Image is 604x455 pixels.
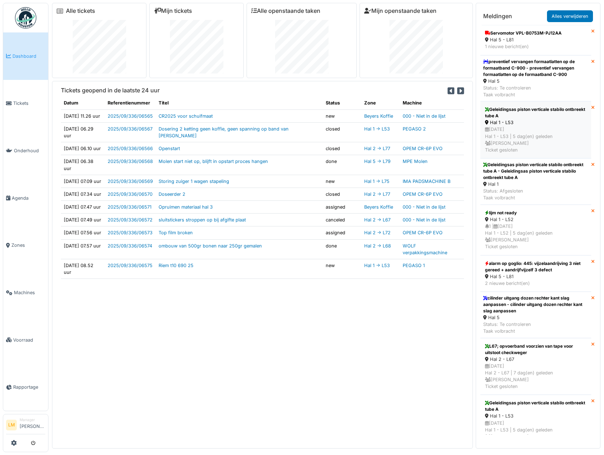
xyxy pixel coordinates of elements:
div: Hal 1 - L53 [485,119,587,126]
a: Hal 2 -> L77 [364,146,390,151]
td: closed [323,188,361,200]
a: 2025/09/336/06572 [108,217,153,223]
a: Tickets [3,80,48,127]
th: Status [323,97,361,109]
th: Datum [61,97,105,109]
div: Geleidingsas piston verticale stabilo ontbreekt tube A [485,106,587,119]
td: [DATE] 06.38 uur [61,155,105,175]
a: 2025/09/336/06565 [108,113,153,119]
a: LM Manager[PERSON_NAME] [6,417,45,434]
a: Alle openstaande taken [251,7,320,14]
a: Opruimen materiaal hal 3 [159,204,213,210]
a: 2025/09/336/06570 [108,191,153,197]
h6: Meldingen [483,13,512,20]
li: [PERSON_NAME] [20,417,45,433]
div: 2 nieuwe bericht(en) [485,280,587,287]
a: Geleidingsas piston verticale stabilo ontbreekt tube A Hal 1 - L53 [DATE]Hal 1 - L53 | 5 dag(en) ... [480,101,591,158]
a: 2025/09/336/06568 [108,159,153,164]
span: Onderhoud [14,147,45,154]
a: Alle tickets [66,7,95,14]
th: Referentienummer [105,97,156,109]
a: sluitstickers stroppen op bij afgifte plaat [159,217,246,223]
td: [DATE] 07.57 uur [61,239,105,259]
td: done [323,155,361,175]
div: Geleidingsas piston verticale stabilo ontbreekt tube A [485,400,587,413]
div: 1 nieuwe bericht(en) [485,43,587,50]
a: 2025/09/336/06566 [108,146,153,151]
span: Voorraad [13,337,45,343]
div: [DATE] Hal 1 - L53 | 5 dag(en) geleden [PERSON_NAME] Ticket gesloten [485,126,587,153]
a: PEGASO 1 [403,263,425,268]
td: [DATE] 07.47 uur [61,201,105,214]
a: 2025/09/336/06574 [108,243,152,249]
div: Status: Te controleren Taak volbracht [483,321,588,334]
td: assigned [323,226,361,239]
td: new [323,259,361,279]
a: Dosering 2 ketting geen koffie, geen spanning op band van [PERSON_NAME] [159,126,289,138]
a: cilinder uitgang dozen rechter kant slag aanpassen - cilinder uitgang dozen rechter kant slag aan... [480,292,591,338]
a: 2025/09/336/06573 [108,230,153,235]
div: Status: Afgesloten Taak volbracht [483,188,588,201]
a: Alles verwijderen [547,10,593,22]
div: Hal 5 - L81 [485,273,587,280]
a: Hal 1 -> L53 [364,263,390,268]
a: Doseerder 2 [159,191,185,197]
a: MPE Molen [403,159,428,164]
a: 000 - Niet in de lijst [403,113,445,119]
td: closed [323,142,361,155]
li: LM [6,420,17,430]
a: Zones [3,222,48,269]
td: closed [323,122,361,142]
td: [DATE] 06.29 uur [61,122,105,142]
a: Mijn tickets [154,7,192,14]
div: Hal 5 [483,78,588,85]
a: Servomotor VPL-B0753M-PJ12AA Hal 5 - L81 1 nieuwe bericht(en) [480,25,591,55]
td: assigned [323,201,361,214]
span: Zones [11,242,45,249]
th: Titel [156,97,323,109]
a: L67; opvoerband voorzien van tape voor uitstoot checkweger Hal 2 - L67 [DATE]Hal 2 - L67 | 7 dag(... [480,338,591,395]
a: Hal 2 -> L68 [364,243,391,249]
div: Geleidingsas piston verticale stabilo ontbreekt tube A - Geleidingsas piston verticale stabilo on... [483,162,588,181]
a: ombouw van 500gr bonen naar 250gr gemalen [159,243,262,249]
a: Voorraad [3,316,48,364]
div: Servomotor VPL-B0753M-PJ12AA [485,30,587,36]
a: PEGASO 2 [403,126,426,132]
td: [DATE] 07.09 uur [61,175,105,188]
div: Hal 2 - L67 [485,356,587,363]
a: Top film broken [159,230,193,235]
div: Hal 1 - L53 [485,413,587,419]
a: Geleidingsas piston verticale stabilo ontbreekt tube A Hal 1 - L53 [DATE]Hal 1 - L53 | 5 dag(en) ... [480,395,591,452]
a: Openstart [159,146,180,151]
a: Hal 2 -> L67 [364,217,391,223]
a: Beyers Koffie [364,113,393,119]
a: lijm not ready Hal 1 - L52 1 |[DATE]Hal 1 - L52 | 5 dag(en) geleden [PERSON_NAME]Ticket gesloten [480,205,591,255]
a: IMA PADSMACHINE B [403,179,450,184]
div: alarm op goglio: 445: vijzelaandrijving 3 niet gereed + aandrijfvijzelf 3 defect [485,260,587,273]
div: Manager [20,417,45,423]
a: Riem t10 690 25 [159,263,193,268]
div: [DATE] Hal 1 - L53 | 5 dag(en) geleden [PERSON_NAME] Nieuw ticket [485,420,587,447]
div: Hal 1 [483,181,588,188]
a: 2025/09/336/06569 [108,179,153,184]
div: cilinder uitgang dozen rechter kant slag aanpassen - cilinder uitgang dozen rechter kant slag aan... [483,295,588,314]
a: OPEM CR-6P EVO [403,230,443,235]
a: Onderhoud [3,127,48,174]
div: Hal 5 - L81 [485,36,587,43]
span: Dashboard [12,53,45,60]
div: Hal 5 [483,314,588,321]
a: Dashboard [3,32,48,80]
a: OPEM CR-6P EVO [403,146,443,151]
a: Hal 2 -> L72 [364,230,391,235]
a: Hal 1 -> L53 [364,126,390,132]
th: Machine [400,97,464,109]
div: Hal 1 - L52 [485,216,587,223]
a: Beyers Koffie [364,204,393,210]
a: 2025/09/336/06567 [108,126,153,132]
a: Hal 2 -> L77 [364,191,390,197]
td: new [323,175,361,188]
a: Hal 1 -> L75 [364,179,389,184]
td: [DATE] 11.26 uur [61,109,105,122]
td: done [323,239,361,259]
td: [DATE] 07.34 uur [61,188,105,200]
